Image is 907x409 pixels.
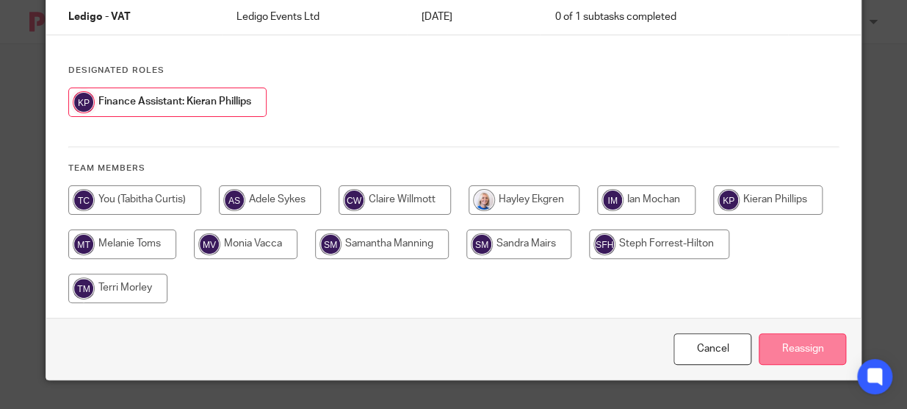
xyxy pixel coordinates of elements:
[68,163,839,174] h4: Team members
[759,333,846,365] input: Reassign
[673,333,751,365] a: Close this dialog window
[422,10,525,24] p: [DATE]
[68,65,839,77] h4: Designated Roles
[68,13,131,23] span: Ledigo - VAT
[236,10,392,24] p: Ledigo Events Ltd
